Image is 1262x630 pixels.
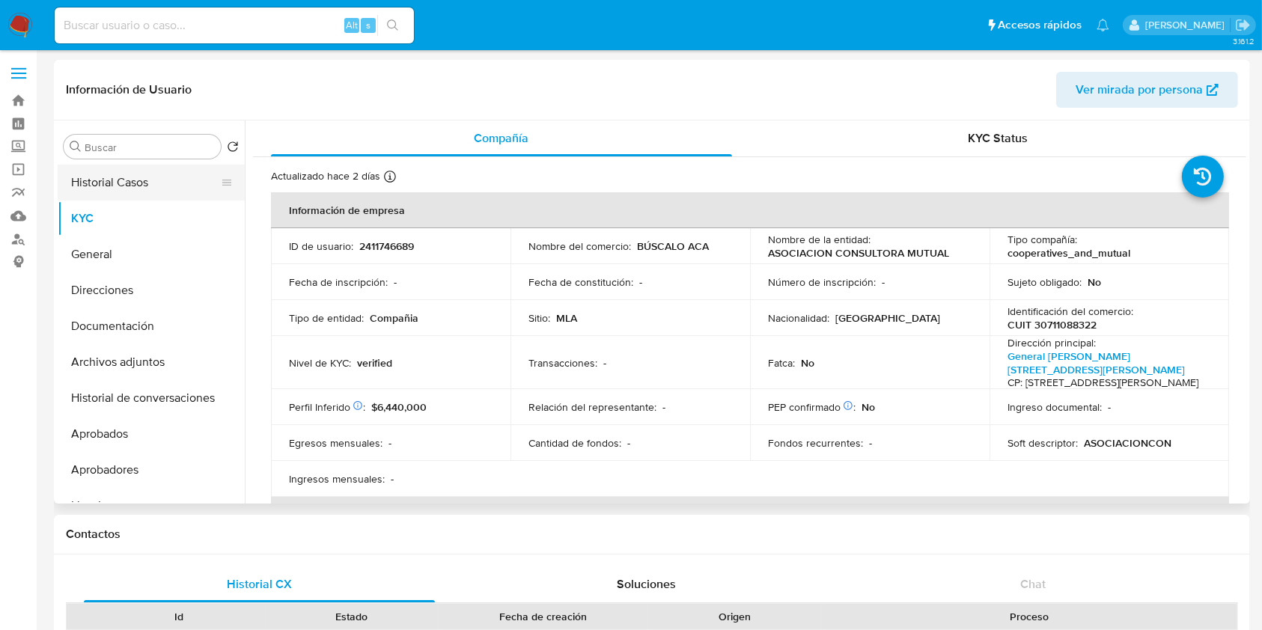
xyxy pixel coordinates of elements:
input: Buscar [85,141,215,154]
p: - [627,436,630,450]
div: Fecha de creación [448,609,638,624]
button: Aprobadores [58,452,245,488]
button: Direcciones [58,272,245,308]
p: Actualizado hace 2 días [271,169,380,183]
button: Buscar [70,141,82,153]
p: Soft descriptor : [1008,436,1078,450]
p: verified [357,356,392,370]
p: Fatca : [768,356,795,370]
span: Compañía [474,129,528,147]
p: - [882,275,885,289]
p: No [862,400,875,414]
p: Nivel de KYC : [289,356,351,370]
p: [GEOGRAPHIC_DATA] [835,311,940,325]
p: No [1088,275,1101,289]
p: Nombre del comercio : [528,239,631,253]
p: Número de inscripción : [768,275,876,289]
p: - [869,436,872,450]
p: Transacciones : [528,356,597,370]
p: - [603,356,606,370]
p: Dirección principal : [1008,336,1096,349]
button: Archivos adjuntos [58,344,245,380]
p: - [662,400,665,414]
a: Notificaciones [1097,19,1109,31]
p: BÚSCALO ACA [637,239,709,253]
span: Soluciones [617,575,676,593]
p: - [639,275,642,289]
span: Ver mirada por persona [1076,72,1203,108]
a: Salir [1235,17,1251,33]
p: julieta.rodriguez@mercadolibre.com [1145,18,1230,32]
p: Cantidad de fondos : [528,436,621,450]
div: Id [103,609,255,624]
div: Origen [659,609,811,624]
p: Ingresos mensuales : [289,472,385,486]
button: search-icon [377,15,408,36]
p: Tipo compañía : [1008,233,1077,246]
button: General [58,236,245,272]
p: Nombre de la entidad : [768,233,871,246]
p: Nacionalidad : [768,311,829,325]
p: Relación del representante : [528,400,656,414]
p: 2411746689 [359,239,414,253]
th: Información de empresa [271,192,1229,228]
p: Tipo de entidad : [289,311,364,325]
span: Accesos rápidos [998,17,1082,33]
div: Estado [276,609,428,624]
p: Egresos mensuales : [289,436,382,450]
span: Historial CX [227,575,292,593]
p: Fecha de constitución : [528,275,633,289]
h1: Contactos [66,527,1238,542]
p: - [388,436,391,450]
p: ASOCIACIONCON [1084,436,1171,450]
button: KYC [58,201,245,236]
button: Lista Interna [58,488,245,524]
span: $6,440,000 [371,400,427,415]
span: Alt [346,18,358,32]
p: Identificación del comercio : [1008,305,1133,318]
span: s [366,18,371,32]
p: - [391,472,394,486]
h1: Información de Usuario [66,82,192,97]
p: Ingreso documental : [1008,400,1102,414]
p: PEP confirmado : [768,400,856,414]
p: Sitio : [528,311,550,325]
input: Buscar usuario o caso... [55,16,414,35]
button: Historial de conversaciones [58,380,245,416]
button: Ver mirada por persona [1056,72,1238,108]
p: Fecha de inscripción : [289,275,388,289]
p: ID de usuario : [289,239,353,253]
div: Proceso [832,609,1227,624]
p: Fondos recurrentes : [768,436,863,450]
button: Aprobados [58,416,245,452]
p: No [801,356,814,370]
button: Documentación [58,308,245,344]
a: General [PERSON_NAME][STREET_ADDRESS][PERSON_NAME] [1008,349,1185,377]
button: Volver al orden por defecto [227,141,239,157]
button: Historial Casos [58,165,233,201]
p: MLA [556,311,577,325]
p: - [394,275,397,289]
h4: CP: [STREET_ADDRESS][PERSON_NAME] [1008,376,1205,390]
p: Sujeto obligado : [1008,275,1082,289]
p: CUIT 30711088322 [1008,318,1097,331]
span: Chat [1020,575,1046,593]
p: Perfil Inferido : [289,400,365,414]
span: KYC Status [968,129,1028,147]
p: Compañia [370,311,418,325]
p: - [1108,400,1111,414]
p: ASOCIACION CONSULTORA MUTUAL [768,246,949,260]
p: cooperatives_and_mutual [1008,246,1130,260]
th: Datos de contacto [271,497,1229,533]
